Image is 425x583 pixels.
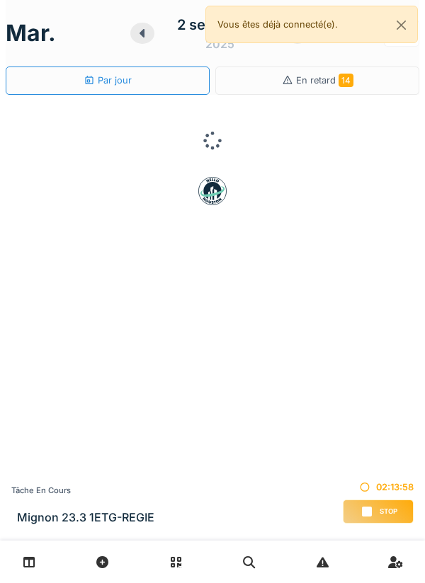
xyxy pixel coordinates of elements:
[339,74,353,87] span: 14
[11,485,154,497] div: Tâche en cours
[6,20,56,47] h1: mar.
[177,14,263,35] div: 2 septembre
[198,177,227,205] img: badge-BVDL4wpA.svg
[343,480,414,494] div: 02:13:58
[296,75,353,86] span: En retard
[205,6,418,43] div: Vous êtes déjà connecté(e).
[380,507,397,516] span: Stop
[84,74,132,87] div: Par jour
[17,511,154,524] h3: Mignon 23.3 1ETG-REGIE
[385,6,417,44] button: Close
[205,35,234,52] div: 2025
